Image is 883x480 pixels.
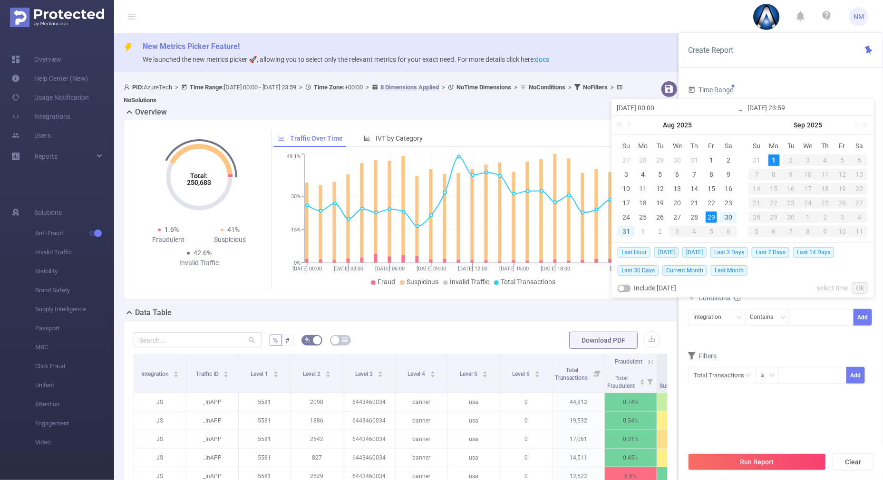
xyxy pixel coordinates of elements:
div: 5 [703,226,720,237]
span: Sa [851,142,868,150]
i: icon: table [342,337,348,343]
span: 42.6% [194,249,212,257]
span: Invalid Traffic [35,243,114,262]
div: 6 [720,226,737,237]
span: Last 30 Days [618,265,659,276]
span: Attention [35,395,114,414]
td: August 16, 2025 [720,182,737,196]
div: ≥ [761,367,771,383]
span: MRC [35,338,114,357]
div: Invalid Traffic [168,258,230,268]
span: Th [686,142,703,150]
span: > [511,84,520,91]
div: 16 [723,183,734,194]
td: August 19, 2025 [652,196,669,210]
th: Thu [816,139,834,153]
div: Fraudulent [137,235,199,245]
div: 10 [834,226,851,237]
i: icon: bar-chart [364,135,370,142]
div: 27 [851,197,868,209]
td: September 5, 2025 [834,153,851,167]
th: Mon [766,139,783,153]
span: NM [854,7,864,26]
div: 15 [766,183,783,194]
td: August 11, 2025 [635,182,652,196]
div: 31 [689,154,700,166]
div: 4 [816,154,834,166]
th: Sat [720,139,737,153]
th: Sun [618,139,635,153]
td: August 3, 2025 [618,167,635,182]
span: We [669,142,686,150]
td: August 4, 2025 [635,167,652,182]
div: 3 [669,226,686,237]
a: Reports [34,147,58,166]
td: September 3, 2025 [669,224,686,239]
div: 17 [621,197,632,209]
span: Tu [652,142,669,150]
div: 23 [783,197,800,209]
td: September 25, 2025 [816,196,834,210]
td: August 15, 2025 [703,182,720,196]
span: New Metrics Picker Feature! [143,42,240,51]
div: 7 [783,226,800,237]
span: Mo [635,142,652,150]
div: 15 [706,183,717,194]
td: September 1, 2025 [635,224,652,239]
a: Previous month (PageUp) [626,115,634,134]
div: 2 [816,211,834,223]
a: Help Center (New) [11,69,88,88]
div: 1 [638,226,649,237]
th: Fri [834,139,851,153]
div: 30 [783,211,800,223]
td: September 9, 2025 [783,167,800,182]
a: Last year (Control + left) [615,115,628,134]
td: September 2, 2025 [783,153,800,167]
input: End date [747,102,869,114]
span: Fr [703,142,720,150]
span: > [439,84,448,91]
td: September 23, 2025 [783,196,800,210]
td: July 28, 2025 [635,153,652,167]
div: 6 [851,154,868,166]
td: August 1, 2025 [703,153,720,167]
td: July 27, 2025 [618,153,635,167]
td: August 6, 2025 [669,167,686,182]
td: September 18, 2025 [816,182,834,196]
div: 16 [783,183,800,194]
tspan: [DATE] 06:00 [375,266,405,272]
td: September 19, 2025 [834,182,851,196]
td: September 3, 2025 [800,153,817,167]
div: 3 [800,154,817,166]
div: 10 [621,183,632,194]
i: icon: down [769,373,775,379]
td: August 8, 2025 [703,167,720,182]
td: August 31, 2025 [748,153,766,167]
div: 14 [689,183,700,194]
span: Brand Safety [35,281,114,300]
a: Usage Notification [11,88,89,107]
i: icon: thunderbolt [124,43,133,52]
div: 4 [851,211,868,223]
td: September 4, 2025 [686,224,703,239]
span: > [363,84,372,91]
div: 9 [816,226,834,237]
td: August 20, 2025 [669,196,686,210]
input: Search... [134,332,262,347]
td: October 6, 2025 [766,224,783,239]
span: Traffic Over Time [290,134,343,142]
td: August 7, 2025 [686,167,703,182]
td: September 15, 2025 [766,182,783,196]
div: 24 [800,197,817,209]
div: Suspicious [199,235,261,245]
span: Click Fraud [35,357,114,376]
div: 19 [655,197,666,209]
div: 30 [671,154,683,166]
td: August 2, 2025 [720,153,737,167]
span: Last Month [711,265,747,276]
td: September 14, 2025 [748,182,766,196]
div: 9 [723,169,734,180]
img: Protected Media [10,8,104,27]
span: > [172,84,181,91]
div: 1 [768,154,780,166]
